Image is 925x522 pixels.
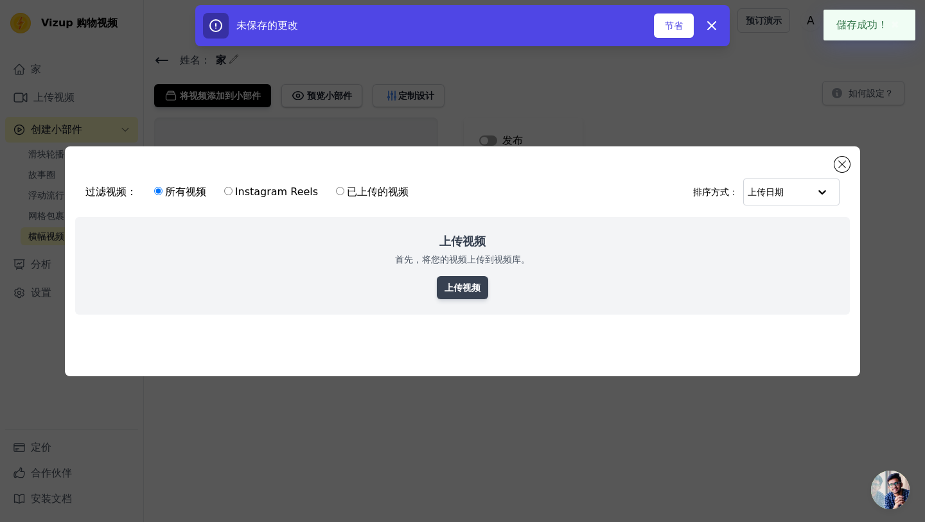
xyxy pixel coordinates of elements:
font: 上传视频 [445,283,480,293]
div: 开放式聊天 [871,471,910,509]
font: 所有视频 [165,186,206,198]
font: 排序方式： [693,187,738,197]
font: Instagram Reels [235,186,318,198]
font: 过滤视频： [85,186,137,198]
font: 上传视频 [439,234,486,248]
font: 首先，将您的视频上传到视频库。 [395,254,530,265]
button: 节省 [654,13,694,38]
font: 已上传的视频 [347,186,409,198]
font: 未保存的更改 [236,19,298,31]
button: 关闭模式 [834,157,850,172]
font: 节省 [665,21,683,31]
